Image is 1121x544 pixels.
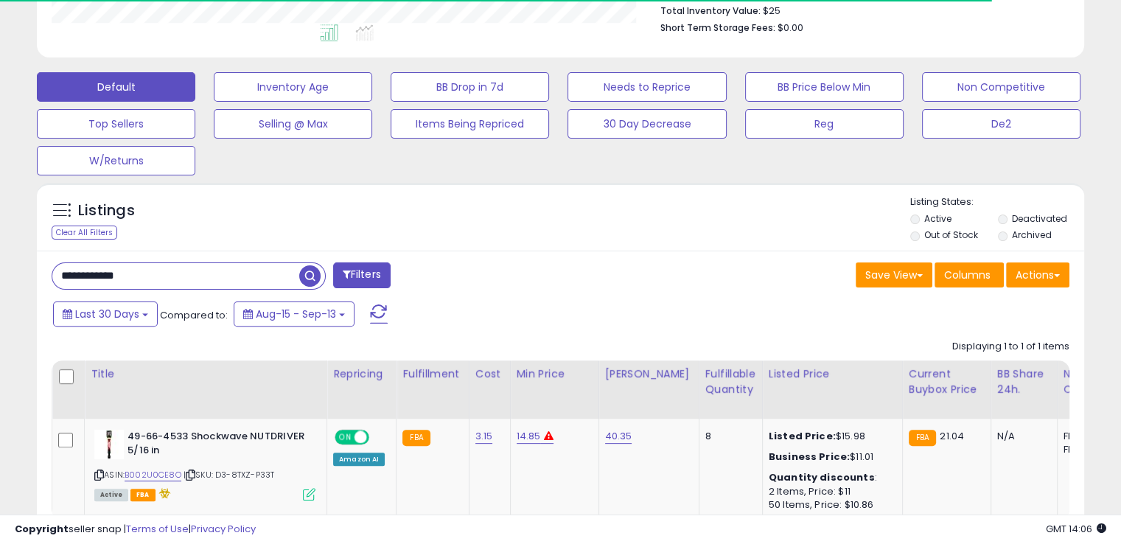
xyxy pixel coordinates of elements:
button: Inventory Age [214,72,372,102]
div: BB Share 24h. [997,366,1051,397]
h5: Listings [78,200,135,221]
span: FBA [130,489,156,501]
span: Last 30 Days [75,307,139,321]
button: Columns [935,262,1004,287]
a: 3.15 [475,429,493,444]
button: Items Being Repriced [391,109,549,139]
div: FBM: 1 [1064,443,1112,456]
p: Listing States: [910,195,1084,209]
span: All listings currently available for purchase on Amazon [94,489,128,501]
button: Save View [856,262,932,287]
div: $15.98 [769,430,891,443]
li: $25 [660,1,1058,18]
a: 14.85 [517,429,541,444]
label: Archived [1011,229,1051,241]
button: Filters [333,262,391,288]
small: FBA [909,430,936,446]
button: Last 30 Days [53,301,158,327]
div: Amazon AI [333,453,385,466]
div: ASIN: [94,430,315,499]
div: Fulfillable Quantity [705,366,756,397]
div: seller snap | | [15,523,256,537]
b: Short Term Storage Fees: [660,21,775,34]
span: ON [336,431,355,444]
button: Reg [745,109,904,139]
span: | SKU: D3-8TXZ-P33T [184,469,274,481]
button: Aug-15 - Sep-13 [234,301,355,327]
label: Active [924,212,951,225]
div: Title [91,366,321,382]
div: Displaying 1 to 1 of 1 items [952,340,1069,354]
div: 50 Items, Price: $10.86 [769,498,891,512]
div: : [769,471,891,484]
span: Columns [944,268,991,282]
span: OFF [367,431,391,444]
div: [PERSON_NAME] [605,366,693,382]
span: 2025-10-14 14:06 GMT [1046,522,1106,536]
div: Cost [475,366,504,382]
button: W/Returns [37,146,195,175]
small: FBA [402,430,430,446]
b: Listed Price: [769,429,836,443]
b: Quantity discounts [769,470,875,484]
label: Deactivated [1011,212,1066,225]
div: FBA: 0 [1064,430,1112,443]
button: Needs to Reprice [568,72,726,102]
span: 21.04 [940,429,964,443]
button: Top Sellers [37,109,195,139]
button: Actions [1006,262,1069,287]
button: Default [37,72,195,102]
a: 40.35 [605,429,632,444]
div: N/A [997,430,1046,443]
div: Fulfillment [402,366,462,382]
div: $11.01 [769,450,891,464]
a: B002U0CE8O [125,469,181,481]
div: Min Price [517,366,593,382]
button: Non Competitive [922,72,1080,102]
button: BB Drop in 7d [391,72,549,102]
div: Repricing [333,366,390,382]
button: De2 [922,109,1080,139]
img: 21blJLkRqFL._SL40_.jpg [94,430,124,459]
b: Business Price: [769,450,850,464]
div: Num of Comp. [1064,366,1117,397]
button: Selling @ Max [214,109,372,139]
div: Listed Price [769,366,896,382]
a: Privacy Policy [191,522,256,536]
b: Total Inventory Value: [660,4,761,17]
div: Clear All Filters [52,226,117,240]
b: 49-66-4533 Shockwave NUTDRIVER 5/16 in [128,430,307,461]
strong: Copyright [15,522,69,536]
i: hazardous material [156,488,171,498]
span: Aug-15 - Sep-13 [256,307,336,321]
button: BB Price Below Min [745,72,904,102]
span: Compared to: [160,308,228,322]
div: Current Buybox Price [909,366,985,397]
a: Terms of Use [126,522,189,536]
label: Out of Stock [924,229,978,241]
div: 8 [705,430,751,443]
span: $0.00 [778,21,803,35]
div: 2 Items, Price: $11 [769,485,891,498]
button: 30 Day Decrease [568,109,726,139]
